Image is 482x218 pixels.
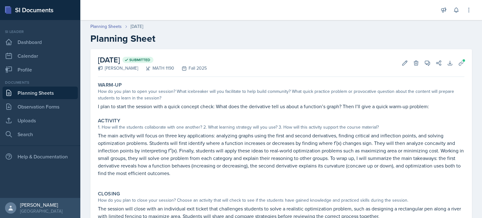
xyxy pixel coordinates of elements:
div: [GEOGRAPHIC_DATA] [20,208,62,214]
p: I plan to start the session with a quick concept check: What does the derivative tell us about a ... [98,103,464,110]
a: Calendar [3,50,78,62]
a: Search [3,128,78,141]
p: The main activity will focus on three key applications: analyzing graphs using the first and seco... [98,132,464,177]
a: Dashboard [3,36,78,48]
h2: [DATE] [98,54,207,66]
div: [PERSON_NAME] [20,202,62,208]
div: How do you plan to open your session? What icebreaker will you facilitate to help build community... [98,88,464,101]
div: 1. How will the students collaborate with one another? 2. What learning strategy will you use? 3.... [98,124,464,130]
div: Documents [3,80,78,85]
div: Si leader [3,29,78,35]
div: Fall 2025 [174,65,207,72]
div: MATH 1190 [138,65,174,72]
label: Closing [98,191,120,197]
label: Activity [98,118,120,124]
a: Uploads [3,114,78,127]
a: Profile [3,63,78,76]
a: Observation Forms [3,100,78,113]
a: Planning Sheets [3,87,78,99]
div: [DATE] [131,23,143,30]
div: [PERSON_NAME] [98,65,138,72]
div: How do you plan to close your session? Choose an activity that will check to see if the students ... [98,197,464,204]
h2: Planning Sheet [90,33,472,44]
div: Help & Documentation [3,150,78,163]
span: Submitted [129,57,150,62]
a: Planning Sheets [90,23,122,30]
label: Warm-Up [98,82,122,88]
